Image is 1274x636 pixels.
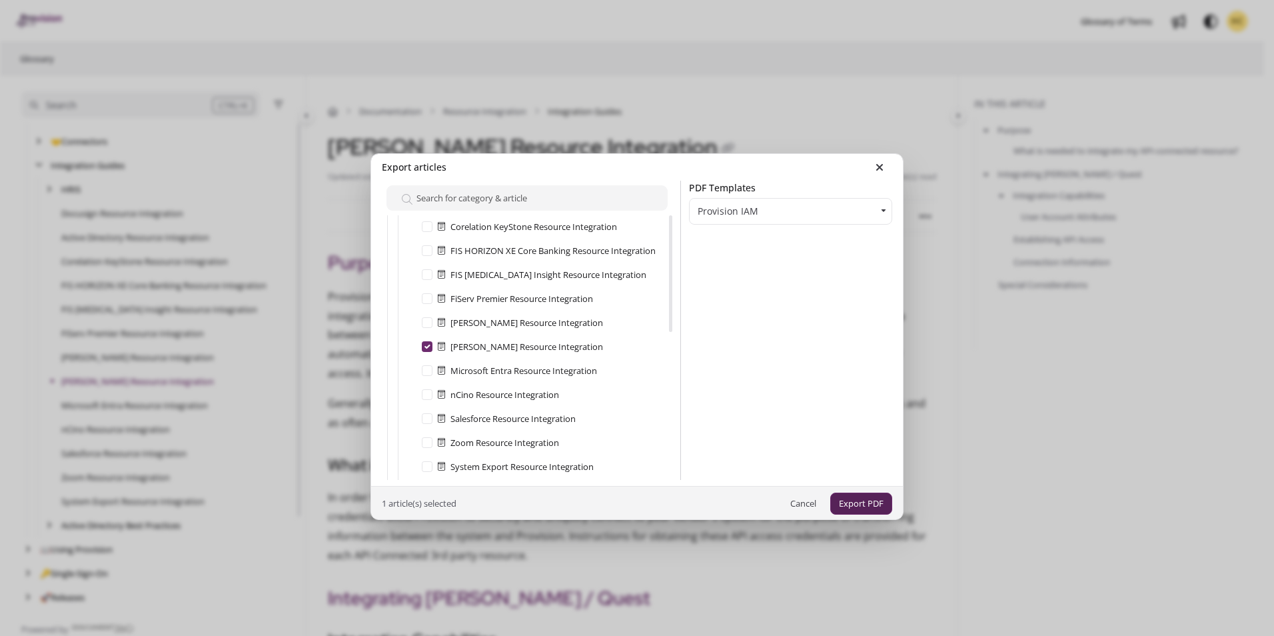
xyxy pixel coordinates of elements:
[450,412,576,425] label: Salesforce Resource Integration
[386,185,668,211] input: Search for category & article
[450,244,656,257] label: FIS HORIZON XE Core Banking Resource Integration
[689,181,892,195] div: PDF Templates
[450,388,559,401] label: nCino Resource Integration
[450,268,646,281] label: FIS [MEDICAL_DATA] Insight Resource Integration
[382,497,456,510] div: 1 article(s) selected
[450,364,597,377] label: Microsoft Entra Resource Integration
[450,460,594,473] label: System Export Resource Integration
[782,493,825,515] button: Cancel
[450,316,603,329] label: [PERSON_NAME] Resource Integration
[450,292,593,305] label: FiServ Premier Resource Integration
[450,220,617,233] label: Corelation KeyStone Resource Integration
[382,160,446,175] span: Export articles
[689,198,892,225] button: Provision IAM
[450,340,603,353] label: [PERSON_NAME] Resource Integration
[830,493,892,515] button: Export PDF
[450,436,559,449] label: Zoom Resource Integration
